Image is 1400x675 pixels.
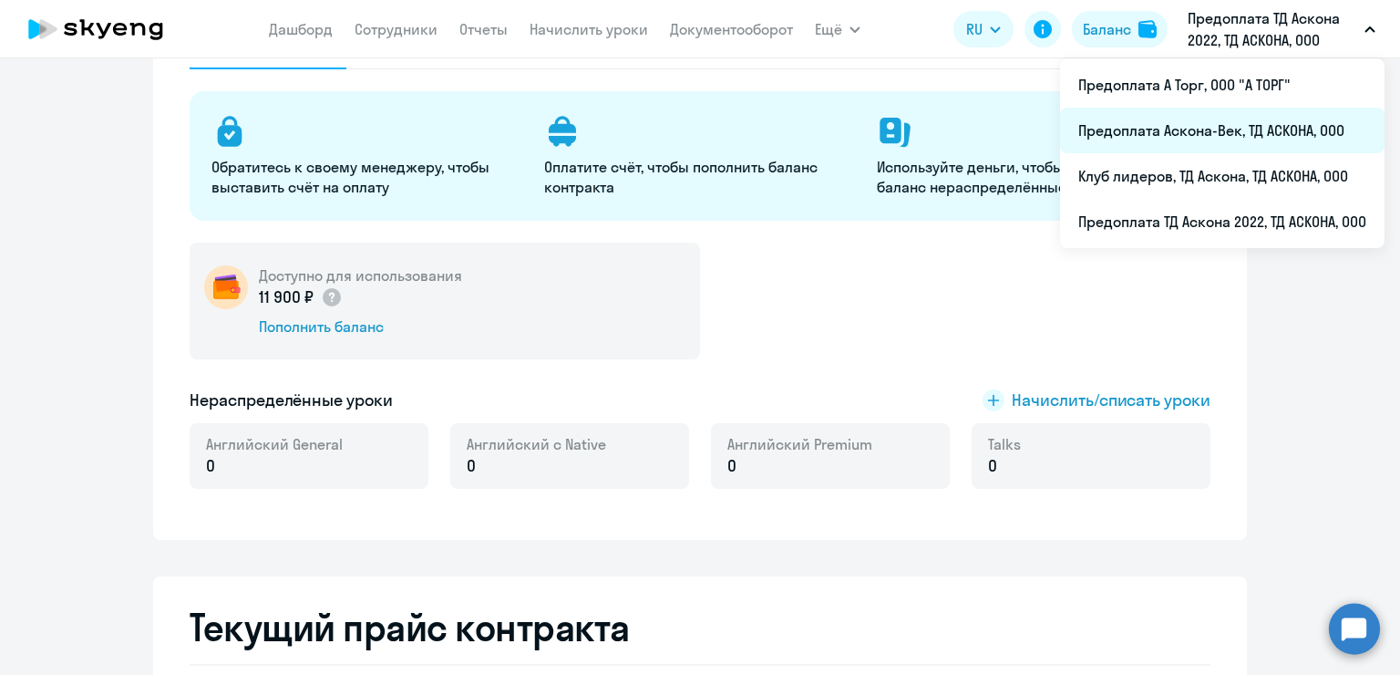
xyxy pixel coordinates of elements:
p: 11 900 ₽ [259,286,343,309]
p: Предоплата ТД Аскона 2022, ТД АСКОНА, ООО [1188,7,1357,51]
ul: Ещё [1060,58,1385,248]
span: Talks [988,434,1021,454]
button: Предоплата ТД Аскона 2022, ТД АСКОНА, ООО [1179,7,1385,51]
img: balance [1138,20,1157,38]
a: Начислить уроки [530,20,648,38]
span: 0 [727,454,736,478]
span: Английский General [206,434,343,454]
span: Английский с Native [467,434,606,454]
span: Начислить/списать уроки [1012,389,1210,412]
p: Обратитесь к своему менеджеру, чтобы выставить счёт на оплату [211,157,522,197]
div: Баланс [1083,18,1131,40]
a: Отчеты [459,20,508,38]
h5: Доступно для использования [259,265,462,286]
img: wallet-circle.png [204,265,248,309]
div: Пополнить баланс [259,317,462,337]
span: 0 [206,454,215,478]
span: 0 [467,454,476,478]
h5: Нераспределённые уроки [190,389,393,412]
p: Оплатите счёт, чтобы пополнить баланс контракта [544,157,855,197]
p: Используйте деньги, чтобы начислять на баланс нераспределённые уроки [877,157,1188,197]
a: Дашборд [269,20,333,38]
span: Английский Premium [727,434,872,454]
button: Ещё [815,11,860,47]
button: RU [953,11,1014,47]
span: 0 [988,454,997,478]
h2: Текущий прайс контракта [190,606,1210,649]
span: RU [966,18,983,40]
a: Документооборот [670,20,793,38]
span: Ещё [815,18,842,40]
a: Сотрудники [355,20,437,38]
button: Балансbalance [1072,11,1168,47]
